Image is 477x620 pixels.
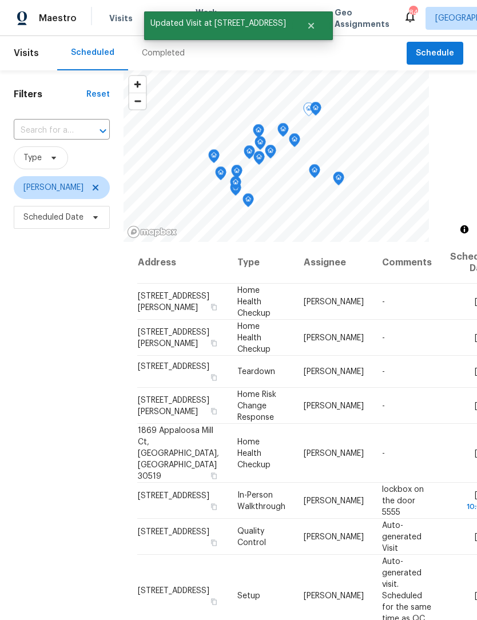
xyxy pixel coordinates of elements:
th: Address [137,242,228,284]
span: [STREET_ADDRESS] [138,586,209,594]
div: Map marker [244,145,255,163]
button: Copy Address [209,596,219,606]
span: Home Health Checkup [237,286,271,317]
span: [PERSON_NAME] [304,496,364,504]
span: Toggle attribution [461,223,468,236]
span: - [382,333,385,341]
span: Schedule [416,46,454,61]
span: - [382,368,385,376]
span: [PERSON_NAME] [304,297,364,305]
div: Map marker [310,102,321,120]
span: [PERSON_NAME] [23,182,84,193]
div: Scheduled [71,47,114,58]
button: Copy Address [209,372,219,383]
h1: Filters [14,89,86,100]
span: [PERSON_NAME] [304,532,364,540]
span: [STREET_ADDRESS][PERSON_NAME] [138,292,209,311]
span: Scheduled Date [23,212,84,223]
span: [STREET_ADDRESS] [138,491,209,499]
div: Map marker [243,193,254,211]
div: Map marker [265,145,276,162]
div: Map marker [309,164,320,182]
button: Open [95,123,111,139]
span: Home Health Checkup [237,322,271,353]
button: Copy Address [209,301,219,312]
span: [PERSON_NAME] [304,402,364,410]
button: Copy Address [209,406,219,416]
span: Teardown [237,368,275,376]
button: Copy Address [209,501,219,511]
span: Type [23,152,42,164]
span: [PERSON_NAME] [304,368,364,376]
span: Geo Assignments [335,7,389,30]
div: Completed [142,47,185,59]
div: Map marker [253,124,264,142]
div: Map marker [230,176,241,194]
span: Visits [14,41,39,66]
span: [PERSON_NAME] [304,591,364,599]
span: [PERSON_NAME] [304,449,364,457]
span: 1869 Appaloosa Mill Ct, [GEOGRAPHIC_DATA], [GEOGRAPHIC_DATA] 30519 [138,426,219,480]
div: Map marker [255,136,266,154]
span: In-Person Walkthrough [237,491,285,510]
span: Work Orders [196,7,225,30]
span: Auto-generated Visit [382,521,422,552]
button: Zoom in [129,76,146,93]
th: Comments [373,242,441,284]
input: Search for an address... [14,122,78,140]
button: Copy Address [209,337,219,348]
a: Mapbox homepage [127,225,177,239]
button: Copy Address [209,470,219,480]
span: Home Health Checkup [237,438,271,468]
span: [STREET_ADDRESS] [138,363,209,371]
div: Reset [86,89,110,100]
div: Map marker [208,149,220,167]
span: Setup [237,591,260,599]
span: - [382,297,385,305]
button: Zoom out [129,93,146,109]
button: Copy Address [209,537,219,547]
span: Visits [109,13,133,24]
div: Map marker [289,133,300,151]
span: [STREET_ADDRESS][PERSON_NAME] [138,328,209,347]
span: lockbox on the door 5555 [382,485,424,516]
span: [STREET_ADDRESS] [138,527,209,535]
div: Map marker [333,172,344,189]
span: Home Risk Change Response [237,390,276,421]
div: Map marker [215,166,226,184]
div: 84 [409,7,417,18]
div: Map marker [277,123,289,141]
canvas: Map [124,70,429,242]
th: Type [228,242,295,284]
button: Close [292,14,330,37]
span: Maestro [39,13,77,24]
span: Quality Control [237,527,266,546]
span: - [382,449,385,457]
span: [PERSON_NAME] [304,333,364,341]
span: [STREET_ADDRESS][PERSON_NAME] [138,396,209,415]
span: - [382,402,385,410]
div: Map marker [231,165,243,182]
th: Assignee [295,242,373,284]
span: Updated Visit at [STREET_ADDRESS] [144,11,292,35]
button: Schedule [407,42,463,65]
div: Map marker [303,102,315,120]
button: Toggle attribution [458,222,471,236]
div: Map marker [253,151,265,169]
